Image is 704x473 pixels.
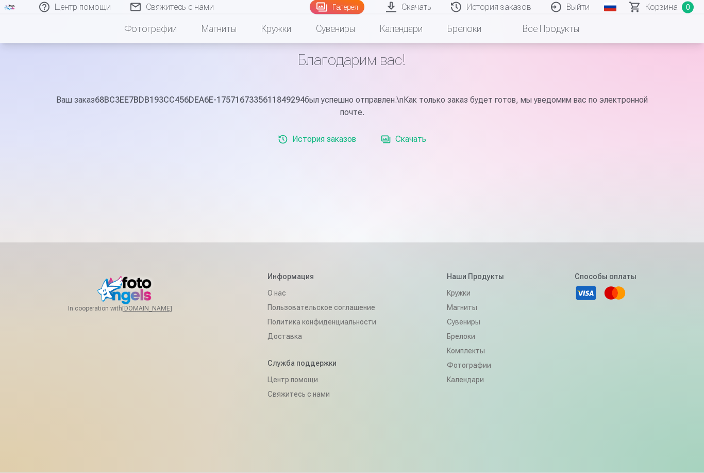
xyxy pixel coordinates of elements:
a: Доставка [267,330,376,344]
a: Фотографии [112,14,189,43]
a: Visa [575,282,597,305]
h1: Благодарим вас! [51,51,653,70]
a: Центр помощи [267,373,376,387]
a: Магниты [447,301,504,315]
a: Все продукты [494,14,592,43]
a: Пользовательское соглашение [267,301,376,315]
a: [DOMAIN_NAME] [122,305,197,313]
a: Скачать [377,129,430,150]
a: Политика конфиденциальности [267,315,376,330]
a: Сувениры [447,315,504,330]
h5: Информация [267,272,376,282]
span: In cooperation with [68,305,197,313]
span: 0 [682,2,694,13]
b: 68BC3EE7BDB193CC456DEA6E-1757167335611849294 [95,95,305,105]
h5: Наши продукты [447,272,504,282]
a: История заказов [274,129,360,150]
a: Кружки [249,14,304,43]
a: Сувениры [304,14,367,43]
a: Комплекты [447,344,504,358]
a: Магниты [189,14,249,43]
a: Кружки [447,286,504,301]
h5: Служба поддержки [267,358,376,369]
a: Фотографии [447,358,504,373]
img: /fa1 [4,4,15,10]
p: Ваш заказ был успешно отправлен.\nКак только заказ будет готов, мы уведомим вас по электронной по... [51,94,653,119]
h5: Способы оплаты [575,272,636,282]
span: Корзина [645,1,678,13]
a: Mastercard [604,282,626,305]
a: Календари [367,14,435,43]
a: О нас [267,286,376,301]
a: Брелоки [435,14,494,43]
a: Календари [447,373,504,387]
a: Брелоки [447,330,504,344]
a: Свяжитесь с нами [267,387,376,402]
